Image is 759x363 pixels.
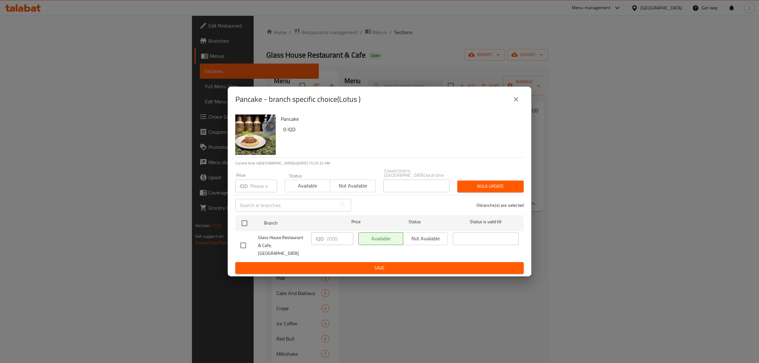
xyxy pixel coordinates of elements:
[287,181,328,190] span: Available
[264,219,330,227] span: Branch
[235,160,524,166] p: Current time in [GEOGRAPHIC_DATA] is [DATE] 10:20:32 AM
[235,94,361,104] h2: Pancake - branch specific choice(Lotus )
[235,199,336,212] input: Search in branches
[477,202,524,208] p: 0 branche(s) are selected
[316,235,324,243] p: IQD
[333,181,373,190] span: Not available
[235,114,276,155] img: Pancake
[462,182,519,190] span: Bulk update
[250,180,277,192] input: Please enter price
[235,262,524,274] button: Save
[281,114,519,123] h6: Pancake
[285,180,330,192] button: Available
[240,264,519,272] span: Save
[240,182,248,190] p: IQD
[457,181,524,192] button: Bulk update
[330,180,375,192] button: Not available
[335,218,377,226] span: Price
[258,234,306,257] span: Glass House Restaurant & Cafe, [GEOGRAPHIC_DATA]
[382,218,448,226] span: Status
[509,92,524,107] button: close
[283,125,519,134] h6: 0 IQD
[326,232,353,245] input: Please enter price
[453,218,519,226] span: Status is valid till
